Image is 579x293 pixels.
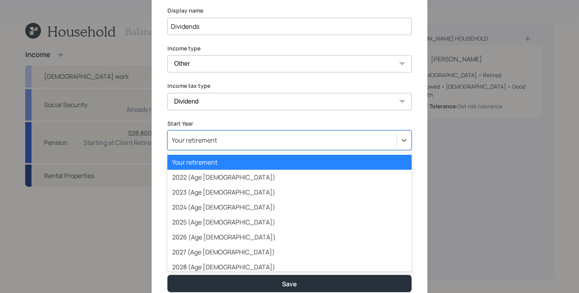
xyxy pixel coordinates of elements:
div: 2024 (Age [DEMOGRAPHIC_DATA]) [167,200,412,215]
div: 2022 (Age [DEMOGRAPHIC_DATA]) [167,170,412,185]
div: Your retirement [167,155,412,170]
div: 2027 (Age [DEMOGRAPHIC_DATA]) [167,245,412,260]
div: 2028 (Age [DEMOGRAPHIC_DATA]) [167,260,412,274]
label: Income tax type [167,82,412,90]
label: Start Year [167,120,412,128]
label: Income type [167,45,412,52]
div: 2026 (Age [DEMOGRAPHIC_DATA]) [167,230,412,245]
div: Save [282,280,297,288]
label: Display name [167,7,412,15]
button: Save [167,275,412,292]
div: 2023 (Age [DEMOGRAPHIC_DATA]) [167,185,412,200]
div: Your retirement [172,136,217,145]
div: 2025 (Age [DEMOGRAPHIC_DATA]) [167,215,412,230]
